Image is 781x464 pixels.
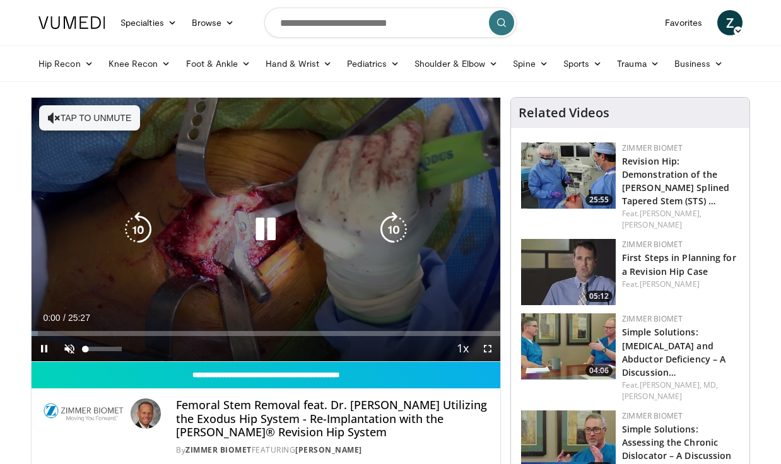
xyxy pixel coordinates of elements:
[585,194,613,206] span: 25:55
[176,398,490,439] h4: Femoral Stem Removal feat. Dr. [PERSON_NAME] Utilizing the Exodus Hip System - Re-Implantation wi...
[185,444,252,455] a: Zimmer Biomet
[43,313,60,323] span: 0:00
[101,51,179,76] a: Knee Recon
[407,51,505,76] a: Shoulder & Elbow
[521,313,616,380] img: 45aa77e6-485b-4ac3-8b26-81edfeca9230.150x105_q85_crop-smart_upscale.jpg
[339,51,407,76] a: Pediatrics
[556,51,610,76] a: Sports
[585,365,613,376] span: 04:06
[622,410,683,421] a: Zimmer Biomet
[131,398,161,429] img: Avatar
[622,279,739,290] div: Feat.
[258,51,339,76] a: Hand & Wrist
[38,16,105,29] img: VuMedi Logo
[622,239,683,250] a: Zimmer Biomet
[622,142,683,153] a: Zimmer Biomet
[39,105,140,130] button: Tap to unmute
[63,313,66,323] span: /
[609,51,667,76] a: Trauma
[622,219,682,230] a: [PERSON_NAME]
[622,313,683,324] a: Zimmer Biomet
[521,239,616,305] a: 05:12
[585,291,613,302] span: 05:12
[640,380,719,390] a: [PERSON_NAME], MD,
[622,208,739,231] div: Feat.
[521,239,616,305] img: f4eb30dd-ad4b-481c-a702-6d980b1a90fc.150x105_q85_crop-smart_upscale.jpg
[521,142,616,209] img: b1f1d919-f7d7-4a9d-8c53-72aa71ce2120.150x105_q85_crop-smart_upscale.jpg
[657,10,710,35] a: Favorites
[264,8,517,38] input: Search topics, interventions
[450,336,475,361] button: Playback Rate
[717,10,743,35] a: Z
[295,444,362,455] a: [PERSON_NAME]
[667,51,731,76] a: Business
[57,336,82,361] button: Unmute
[622,252,736,277] a: First Steps in Planning for a Revision Hip Case
[475,336,500,361] button: Fullscreen
[32,98,500,362] video-js: Video Player
[68,313,90,323] span: 25:27
[505,51,555,76] a: Spine
[622,326,725,378] a: Simple Solutions: [MEDICAL_DATA] and Abductor Deficiency – A Discussion…
[176,444,490,456] div: By FEATURING
[521,313,616,380] a: 04:06
[184,10,242,35] a: Browse
[42,398,126,429] img: Zimmer Biomet
[32,336,57,361] button: Pause
[113,10,184,35] a: Specialties
[179,51,259,76] a: Foot & Ankle
[622,155,729,207] a: Revision Hip: Demonstration of the [PERSON_NAME] Splined Tapered Stem (STS) …
[640,208,702,219] a: [PERSON_NAME],
[622,380,739,402] div: Feat.
[85,347,121,351] div: Volume Level
[640,279,700,289] a: [PERSON_NAME]
[519,105,609,120] h4: Related Videos
[622,391,682,402] a: [PERSON_NAME]
[31,51,101,76] a: Hip Recon
[521,142,616,209] a: 25:55
[32,331,500,336] div: Progress Bar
